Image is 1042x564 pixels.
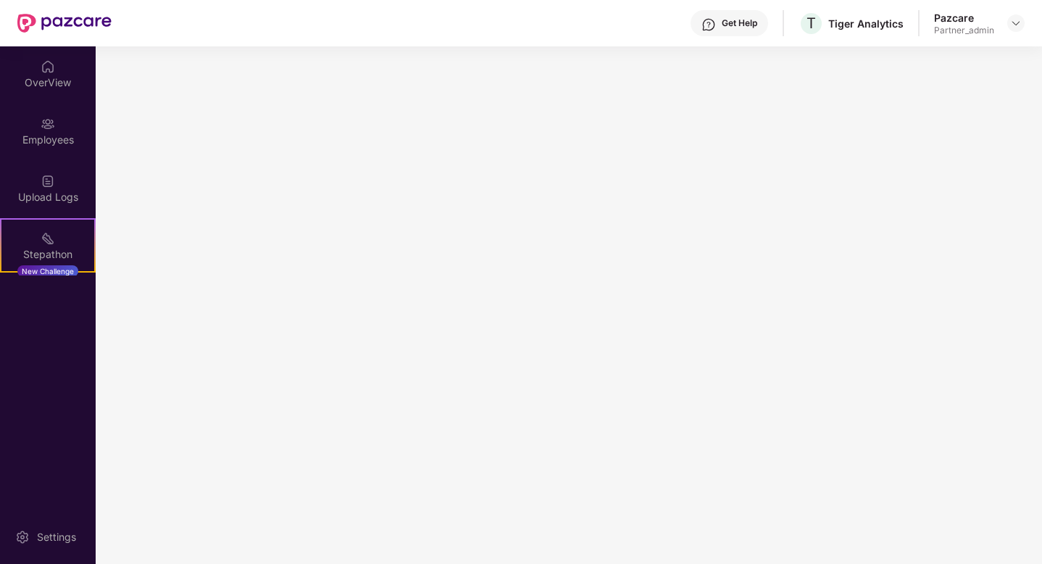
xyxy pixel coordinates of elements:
[41,117,55,131] img: svg+xml;base64,PHN2ZyBpZD0iRW1wbG95ZWVzIiB4bWxucz0iaHR0cDovL3d3dy53My5vcmcvMjAwMC9zdmciIHdpZHRoPS...
[17,14,112,33] img: New Pazcare Logo
[41,231,55,246] img: svg+xml;base64,PHN2ZyB4bWxucz0iaHR0cDovL3d3dy53My5vcmcvMjAwMC9zdmciIHdpZHRoPSIyMSIgaGVpZ2h0PSIyMC...
[828,17,904,30] div: Tiger Analytics
[1,247,94,262] div: Stepathon
[934,11,994,25] div: Pazcare
[33,530,80,544] div: Settings
[1010,17,1022,29] img: svg+xml;base64,PHN2ZyBpZD0iRHJvcGRvd24tMzJ4MzIiIHhtbG5zPSJodHRwOi8vd3d3LnczLm9yZy8yMDAwL3N2ZyIgd2...
[15,530,30,544] img: svg+xml;base64,PHN2ZyBpZD0iU2V0dGluZy0yMHgyMCIgeG1sbnM9Imh0dHA6Ly93d3cudzMub3JnLzIwMDAvc3ZnIiB3aW...
[41,59,55,74] img: svg+xml;base64,PHN2ZyBpZD0iSG9tZSIgeG1sbnM9Imh0dHA6Ly93d3cudzMub3JnLzIwMDAvc3ZnIiB3aWR0aD0iMjAiIG...
[934,25,994,36] div: Partner_admin
[17,265,78,277] div: New Challenge
[41,174,55,188] img: svg+xml;base64,PHN2ZyBpZD0iVXBsb2FkX0xvZ3MiIGRhdGEtbmFtZT0iVXBsb2FkIExvZ3MiIHhtbG5zPSJodHRwOi8vd3...
[806,14,816,32] span: T
[701,17,716,32] img: svg+xml;base64,PHN2ZyBpZD0iSGVscC0zMngzMiIgeG1sbnM9Imh0dHA6Ly93d3cudzMub3JnLzIwMDAvc3ZnIiB3aWR0aD...
[722,17,757,29] div: Get Help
